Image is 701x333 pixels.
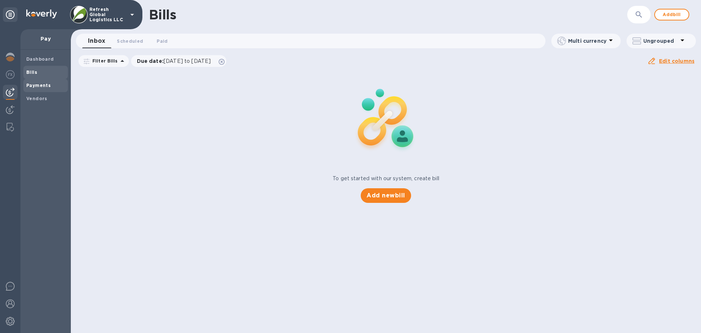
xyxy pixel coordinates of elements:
p: Ungrouped [643,37,678,45]
button: Addbill [654,9,689,20]
p: Filter Bills [89,58,118,64]
div: Unpin categories [3,7,18,22]
span: Add new bill [367,191,405,200]
p: Pay [26,35,65,42]
p: To get started with our system, create bill [333,175,439,182]
p: Multi currency [568,37,606,45]
b: Payments [26,83,51,88]
p: Due date : [137,57,215,65]
span: Scheduled [117,37,143,45]
button: Add newbill [361,188,411,203]
img: Foreign exchange [6,70,15,79]
b: Vendors [26,96,47,101]
img: Logo [26,10,57,18]
span: Inbox [88,36,105,46]
div: Due date:[DATE] to [DATE] [131,55,227,67]
u: Edit columns [659,58,694,64]
h1: Bills [149,7,176,22]
b: Dashboard [26,56,54,62]
span: Paid [157,37,168,45]
p: Refresh Global Logistics LLC [89,7,126,22]
span: Add bill [661,10,683,19]
b: Bills [26,69,37,75]
span: [DATE] to [DATE] [164,58,211,64]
